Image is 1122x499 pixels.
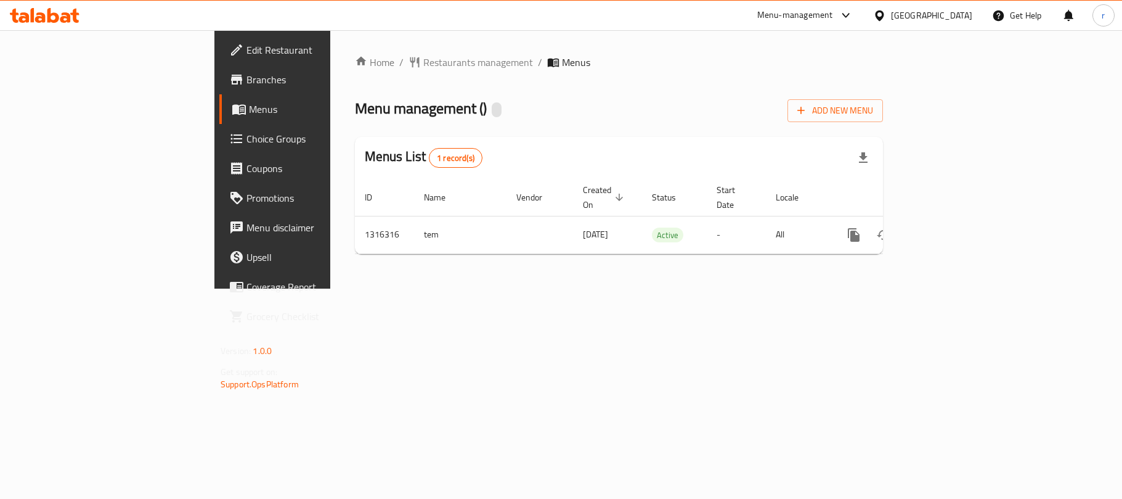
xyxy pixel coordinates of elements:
td: - [707,216,766,254]
a: Edit Restaurant [219,35,402,65]
span: Branches [246,72,392,87]
h2: Menus List [365,147,482,168]
button: Add New Menu [787,99,883,122]
a: Choice Groups [219,124,402,154]
span: [DATE] [583,226,608,242]
a: Coverage Report [219,272,402,302]
a: Support.OpsPlatform [221,376,299,392]
a: Promotions [219,183,402,213]
a: Grocery Checklist [219,302,402,331]
td: All [766,216,829,254]
span: Restaurants management [423,55,533,70]
div: Menu-management [757,8,833,23]
span: Name [424,190,461,205]
span: Add New Menu [797,103,873,118]
a: Menu disclaimer [219,213,402,242]
span: Created On [583,183,627,212]
span: Status [652,190,692,205]
span: Menus [249,102,392,117]
button: more [839,220,869,250]
a: Coupons [219,154,402,183]
span: Upsell [246,250,392,265]
span: 1 record(s) [429,152,482,164]
span: Promotions [246,191,392,205]
span: Version: [221,343,251,359]
li: / [538,55,542,70]
span: Coupons [246,161,392,176]
span: 1.0.0 [253,343,272,359]
span: r [1102,9,1105,22]
div: Active [652,228,683,242]
span: Edit Restaurant [246,43,392,57]
a: Menus [219,94,402,124]
span: ID [365,190,388,205]
td: tem [414,216,506,254]
th: Actions [829,179,967,217]
a: Upsell [219,242,402,272]
div: Total records count [429,148,482,168]
span: Menu management ( ) [355,94,487,122]
a: Branches [219,65,402,94]
span: Menus [562,55,590,70]
div: [GEOGRAPHIC_DATA] [891,9,972,22]
table: enhanced table [355,179,967,254]
div: Export file [848,143,878,173]
span: Get support on: [221,364,277,380]
span: Active [652,228,683,242]
span: Grocery Checklist [246,309,392,324]
span: Coverage Report [246,279,392,294]
nav: breadcrumb [355,55,883,70]
span: Start Date [717,183,751,212]
button: Change Status [869,220,898,250]
a: Restaurants management [409,55,533,70]
span: Menu disclaimer [246,220,392,235]
span: Locale [776,190,815,205]
span: Choice Groups [246,131,392,146]
span: Vendor [516,190,558,205]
